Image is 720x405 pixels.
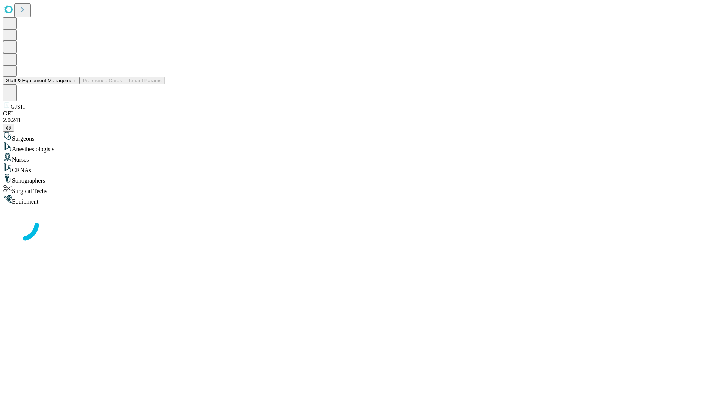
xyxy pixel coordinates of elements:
[3,110,717,117] div: GEI
[3,195,717,205] div: Equipment
[3,163,717,174] div: CRNAs
[3,153,717,163] div: Nurses
[3,117,717,124] div: 2.0.241
[6,125,11,130] span: @
[125,76,165,84] button: Tenant Params
[3,174,717,184] div: Sonographers
[3,184,717,195] div: Surgical Techs
[10,103,25,110] span: GJSH
[3,124,14,132] button: @
[3,132,717,142] div: Surgeons
[80,76,125,84] button: Preference Cards
[3,142,717,153] div: Anesthesiologists
[3,76,80,84] button: Staff & Equipment Management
